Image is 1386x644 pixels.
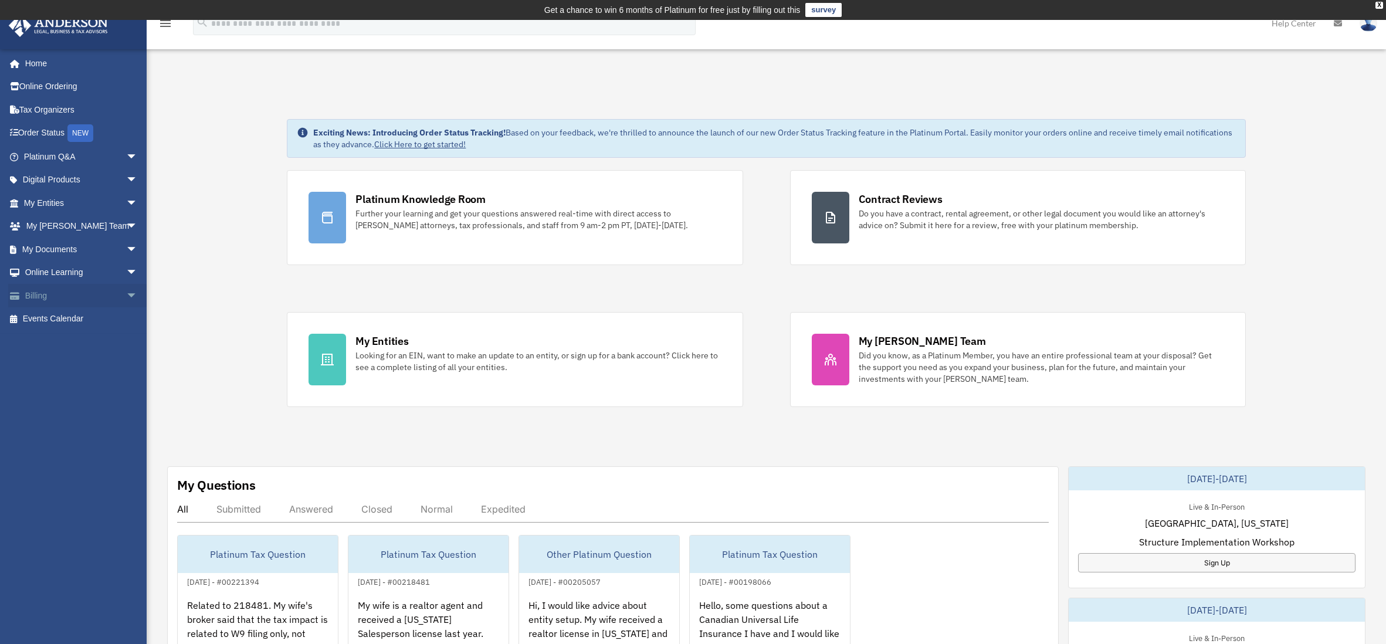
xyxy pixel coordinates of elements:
[361,503,392,515] div: Closed
[177,503,188,515] div: All
[126,284,150,308] span: arrow_drop_down
[8,145,155,168] a: Platinum Q&Aarrow_drop_down
[8,75,155,99] a: Online Ordering
[67,124,93,142] div: NEW
[177,476,256,494] div: My Questions
[196,16,209,29] i: search
[126,261,150,285] span: arrow_drop_down
[8,261,155,284] a: Online Learningarrow_drop_down
[859,334,986,348] div: My [PERSON_NAME] Team
[8,307,155,331] a: Events Calendar
[158,21,172,30] a: menu
[8,98,155,121] a: Tax Organizers
[8,284,155,307] a: Billingarrow_drop_down
[519,535,679,573] div: Other Platinum Question
[126,145,150,169] span: arrow_drop_down
[519,575,610,587] div: [DATE] - #00205057
[374,139,466,150] a: Click Here to get started!
[158,16,172,30] i: menu
[355,192,486,206] div: Platinum Knowledge Room
[8,215,155,238] a: My [PERSON_NAME] Teamarrow_drop_down
[859,192,943,206] div: Contract Reviews
[1375,2,1383,9] div: close
[1360,15,1377,32] img: User Pic
[859,350,1224,385] div: Did you know, as a Platinum Member, you have an entire professional team at your disposal? Get th...
[421,503,453,515] div: Normal
[126,215,150,239] span: arrow_drop_down
[355,350,721,373] div: Looking for an EIN, want to make an update to an entity, or sign up for a bank account? Click her...
[126,238,150,262] span: arrow_drop_down
[859,208,1224,231] div: Do you have a contract, rental agreement, or other legal document you would like an attorney's ad...
[289,503,333,515] div: Answered
[1139,535,1294,549] span: Structure Implementation Workshop
[287,170,743,265] a: Platinum Knowledge Room Further your learning and get your questions answered real-time with dire...
[8,168,155,192] a: Digital Productsarrow_drop_down
[313,127,506,138] strong: Exciting News: Introducing Order Status Tracking!
[287,312,743,407] a: My Entities Looking for an EIN, want to make an update to an entity, or sign up for a bank accoun...
[355,208,721,231] div: Further your learning and get your questions answered real-time with direct access to [PERSON_NAM...
[1180,500,1254,512] div: Live & In-Person
[481,503,526,515] div: Expedited
[216,503,261,515] div: Submitted
[313,127,1235,150] div: Based on your feedback, we're thrilled to announce the launch of our new Order Status Tracking fe...
[544,3,801,17] div: Get a chance to win 6 months of Platinum for free just by filling out this
[8,238,155,261] a: My Documentsarrow_drop_down
[1069,598,1365,622] div: [DATE]-[DATE]
[126,191,150,215] span: arrow_drop_down
[790,170,1246,265] a: Contract Reviews Do you have a contract, rental agreement, or other legal document you would like...
[1078,553,1355,572] a: Sign Up
[178,575,269,587] div: [DATE] - #00221394
[178,535,338,573] div: Platinum Tax Question
[8,52,150,75] a: Home
[348,535,509,573] div: Platinum Tax Question
[5,14,111,37] img: Anderson Advisors Platinum Portal
[355,334,408,348] div: My Entities
[690,535,850,573] div: Platinum Tax Question
[790,312,1246,407] a: My [PERSON_NAME] Team Did you know, as a Platinum Member, you have an entire professional team at...
[1145,516,1289,530] span: [GEOGRAPHIC_DATA], [US_STATE]
[8,121,155,145] a: Order StatusNEW
[126,168,150,192] span: arrow_drop_down
[805,3,842,17] a: survey
[690,575,781,587] div: [DATE] - #00198066
[8,191,155,215] a: My Entitiesarrow_drop_down
[348,575,439,587] div: [DATE] - #00218481
[1069,467,1365,490] div: [DATE]-[DATE]
[1180,631,1254,643] div: Live & In-Person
